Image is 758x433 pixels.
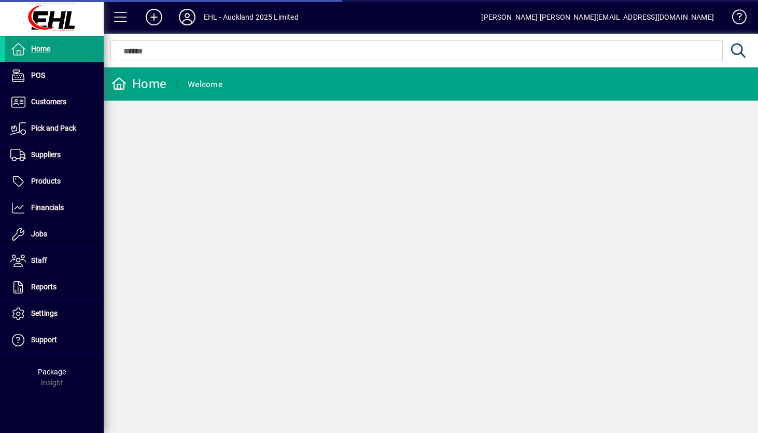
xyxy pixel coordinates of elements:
[31,97,66,106] span: Customers
[5,221,104,247] a: Jobs
[5,142,104,168] a: Suppliers
[204,9,299,25] div: EHL - Auckland 2025 Limited
[5,274,104,300] a: Reports
[5,195,104,221] a: Financials
[5,89,104,115] a: Customers
[137,8,171,26] button: Add
[171,8,204,26] button: Profile
[31,71,45,79] span: POS
[5,248,104,274] a: Staff
[5,116,104,142] a: Pick and Pack
[31,336,57,344] span: Support
[481,9,714,25] div: [PERSON_NAME] [PERSON_NAME][EMAIL_ADDRESS][DOMAIN_NAME]
[31,309,58,317] span: Settings
[31,177,61,185] span: Products
[31,203,64,212] span: Financials
[31,230,47,238] span: Jobs
[111,76,166,92] div: Home
[31,256,47,264] span: Staff
[188,76,222,93] div: Welcome
[724,2,745,36] a: Knowledge Base
[5,327,104,353] a: Support
[38,368,66,376] span: Package
[31,283,57,291] span: Reports
[5,169,104,194] a: Products
[31,45,50,53] span: Home
[5,301,104,327] a: Settings
[5,63,104,89] a: POS
[31,124,76,132] span: Pick and Pack
[31,150,61,159] span: Suppliers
